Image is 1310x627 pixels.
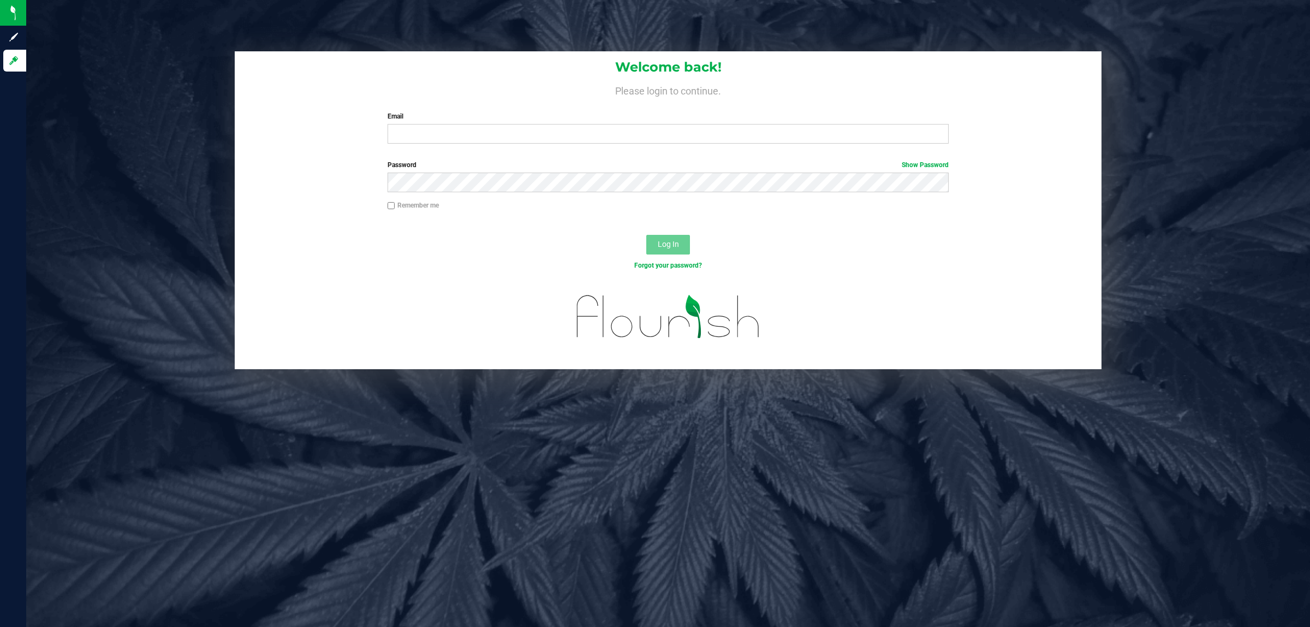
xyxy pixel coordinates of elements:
a: Forgot your password? [634,262,702,269]
inline-svg: Log in [8,55,19,66]
label: Remember me [388,200,439,210]
inline-svg: Sign up [8,32,19,43]
input: Remember me [388,202,395,210]
button: Log In [646,235,690,255]
label: Email [388,111,949,121]
h1: Welcome back! [235,60,1101,74]
h4: Please login to continue. [235,83,1101,96]
img: flourish_logo.svg [560,282,777,352]
span: Log In [658,240,679,249]
a: Show Password [902,161,949,169]
span: Password [388,161,416,169]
